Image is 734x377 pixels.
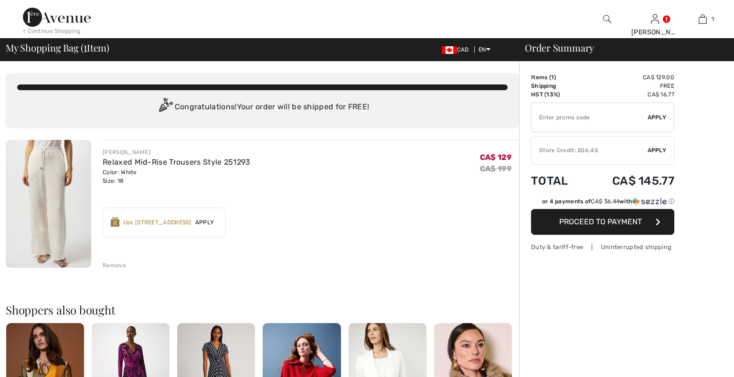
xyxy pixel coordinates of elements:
img: Relaxed Mid-Rise Trousers Style 251293 [6,140,91,268]
img: Congratulation2.svg [156,98,175,117]
div: [PERSON_NAME] [103,148,250,157]
span: CA$ 36.44 [591,198,619,205]
td: Shipping [531,82,585,90]
span: Proceed to Payment [559,217,642,226]
td: CA$ 145.77 [585,165,674,197]
span: Apply [648,113,667,122]
a: Relaxed Mid-Rise Trousers Style 251293 [103,157,250,167]
span: 1 [84,41,87,53]
img: Canadian Dollar [442,46,457,54]
span: CA$ 129 [480,153,511,162]
img: Sezzle [632,197,667,206]
div: Congratulations! Your order will be shipped for FREE! [17,98,508,117]
a: Sign In [651,14,659,23]
td: Items ( ) [531,73,585,82]
div: [PERSON_NAME] [631,27,678,37]
img: My Info [651,13,659,25]
td: CA$ 16.77 [585,90,674,99]
h2: Shoppers also bought [6,304,519,315]
div: Use [STREET_ADDRESS] [123,218,191,227]
div: < Continue Shopping [23,27,81,35]
span: My Shopping Bag ( Item) [6,43,109,52]
td: Free [585,82,674,90]
input: Promo code [532,103,648,132]
div: Color: White Size: 18 [103,168,250,185]
img: 1ère Avenue [23,8,91,27]
div: Remove [103,261,126,270]
div: Duty & tariff-free | Uninterrupted shipping [531,242,674,251]
a: 1 [679,13,726,25]
span: EN [479,46,490,53]
div: or 4 payments of with [542,197,674,206]
img: My Bag [699,13,707,25]
td: Total [531,165,585,197]
div: Store Credit: 206.45 [532,146,648,155]
img: Reward-Logo.svg [111,217,119,227]
span: Apply [648,146,667,155]
div: Order Summary [513,43,728,52]
button: Proceed to Payment [531,209,674,235]
span: 1 [551,74,554,81]
img: search the website [603,13,611,25]
td: CA$ 129.00 [585,73,674,82]
s: CA$ 199 [480,164,511,173]
span: 1 [712,15,714,23]
span: CAD [442,46,473,53]
td: HST (13%) [531,90,585,99]
span: Apply [191,218,218,227]
div: or 4 payments ofCA$ 36.44withSezzle Click to learn more about Sezzle [531,197,674,209]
